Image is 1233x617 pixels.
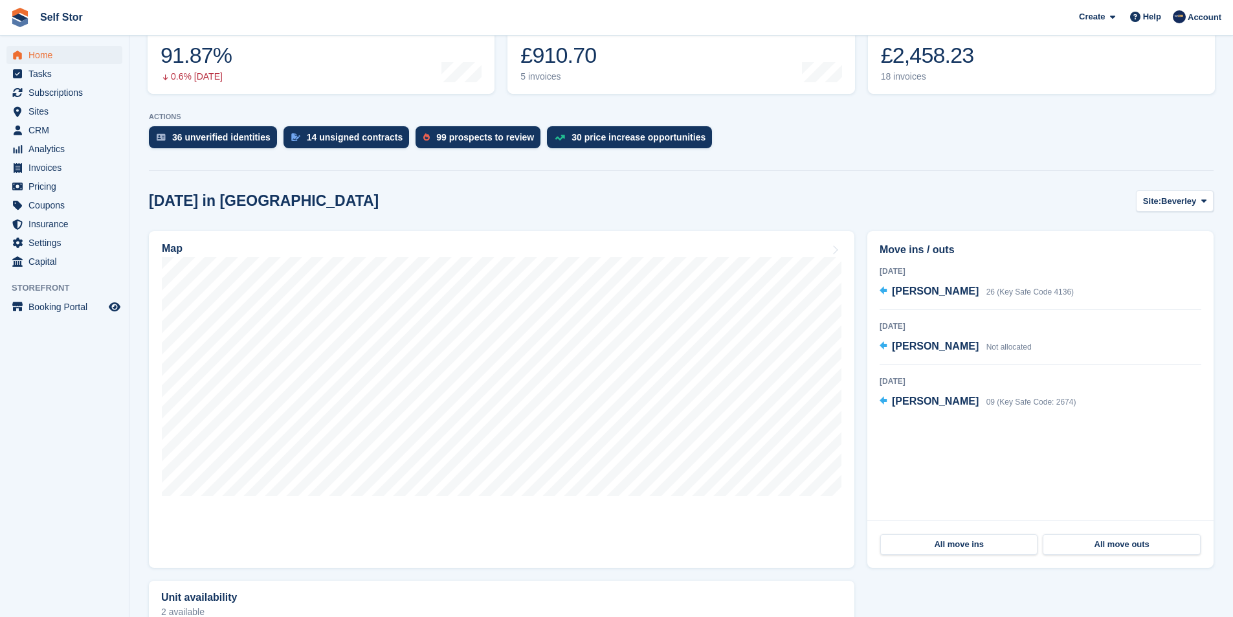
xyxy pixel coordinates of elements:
[6,196,122,214] a: menu
[880,339,1032,355] a: [PERSON_NAME] Not allocated
[6,65,122,83] a: menu
[12,282,129,295] span: Storefront
[28,196,106,214] span: Coupons
[880,265,1201,277] div: [DATE]
[6,177,122,196] a: menu
[881,71,974,82] div: 18 invoices
[162,243,183,254] h2: Map
[6,298,122,316] a: menu
[892,341,979,352] span: [PERSON_NAME]
[436,132,534,142] div: 99 prospects to review
[868,12,1215,94] a: Awaiting payment £2,458.23 18 invoices
[28,298,106,316] span: Booking Portal
[1188,11,1221,24] span: Account
[892,286,979,297] span: [PERSON_NAME]
[6,234,122,252] a: menu
[28,252,106,271] span: Capital
[520,42,617,69] div: £910.70
[149,192,379,210] h2: [DATE] in [GEOGRAPHIC_DATA]
[161,42,232,69] div: 91.87%
[28,46,106,64] span: Home
[1173,10,1186,23] img: Chris Rice
[1043,534,1200,555] a: All move outs
[161,71,232,82] div: 0.6% [DATE]
[6,159,122,177] a: menu
[28,140,106,158] span: Analytics
[6,121,122,139] a: menu
[35,6,88,28] a: Self Stor
[880,376,1201,387] div: [DATE]
[986,287,1074,297] span: 26 (Key Safe Code 4136)
[28,102,106,120] span: Sites
[1136,190,1214,212] button: Site: Beverley
[161,607,842,616] p: 2 available
[107,299,122,315] a: Preview store
[149,113,1214,121] p: ACTIONS
[507,12,854,94] a: Month-to-date sales £910.70 5 invoices
[6,215,122,233] a: menu
[149,231,854,568] a: Map
[6,102,122,120] a: menu
[28,65,106,83] span: Tasks
[880,320,1201,332] div: [DATE]
[157,133,166,141] img: verify_identity-adf6edd0f0f0b5bbfe63781bf79b02c33cf7c696d77639b501bdc392416b5a36.svg
[555,135,565,140] img: price_increase_opportunities-93ffe204e8149a01c8c9dc8f82e8f89637d9d84a8eef4429ea346261dce0b2c0.svg
[892,396,979,407] span: [PERSON_NAME]
[1143,10,1161,23] span: Help
[880,534,1038,555] a: All move ins
[416,126,547,155] a: 99 prospects to review
[880,242,1201,258] h2: Move ins / outs
[291,133,300,141] img: contract_signature_icon-13c848040528278c33f63329250d36e43548de30e8caae1d1a13099fd9432cc5.svg
[10,8,30,27] img: stora-icon-8386f47178a22dfd0bd8f6a31ec36ba5ce8667c1dd55bd0f319d3a0aa187defe.svg
[6,84,122,102] a: menu
[6,140,122,158] a: menu
[423,133,430,141] img: prospect-51fa495bee0391a8d652442698ab0144808aea92771e9ea1ae160a38d050c398.svg
[986,342,1032,352] span: Not allocated
[881,42,974,69] div: £2,458.23
[1079,10,1105,23] span: Create
[28,159,106,177] span: Invoices
[572,132,705,142] div: 30 price increase opportunities
[149,126,283,155] a: 36 unverified identities
[880,284,1074,300] a: [PERSON_NAME] 26 (Key Safe Code 4136)
[880,394,1076,410] a: [PERSON_NAME] 09 (Key Safe Code: 2674)
[28,177,106,196] span: Pricing
[986,398,1076,407] span: 09 (Key Safe Code: 2674)
[28,234,106,252] span: Settings
[1161,195,1196,208] span: Beverley
[28,121,106,139] span: CRM
[1143,195,1161,208] span: Site:
[28,215,106,233] span: Insurance
[28,84,106,102] span: Subscriptions
[161,592,237,603] h2: Unit availability
[520,71,617,82] div: 5 invoices
[148,12,494,94] a: Occupancy 91.87% 0.6% [DATE]
[547,126,718,155] a: 30 price increase opportunities
[172,132,271,142] div: 36 unverified identities
[283,126,416,155] a: 14 unsigned contracts
[6,252,122,271] a: menu
[307,132,403,142] div: 14 unsigned contracts
[6,46,122,64] a: menu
